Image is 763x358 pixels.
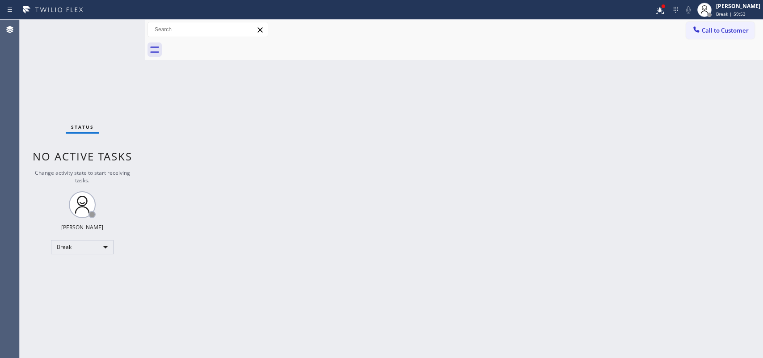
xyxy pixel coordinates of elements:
[682,4,695,16] button: Mute
[35,169,130,184] span: Change activity state to start receiving tasks.
[71,124,94,130] span: Status
[148,22,268,37] input: Search
[51,240,114,254] div: Break
[33,149,132,164] span: No active tasks
[716,11,746,17] span: Break | 59:53
[686,22,755,39] button: Call to Customer
[61,223,103,231] div: [PERSON_NAME]
[716,2,760,10] div: [PERSON_NAME]
[702,26,749,34] span: Call to Customer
